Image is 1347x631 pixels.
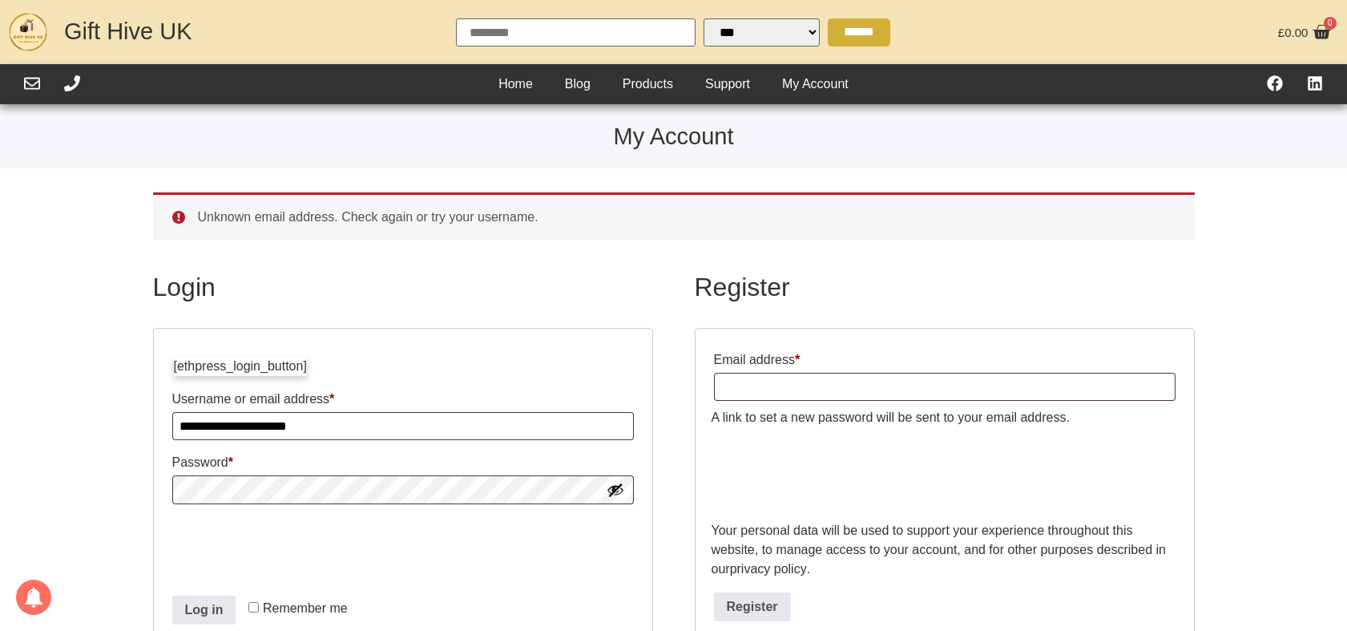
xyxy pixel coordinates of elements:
[172,596,236,625] button: Log in
[482,72,549,96] a: Home
[1278,26,1309,39] bdi: 0.00
[1267,75,1283,91] a: Visit our Facebook Page
[482,72,865,96] nav: Header Menu
[695,272,1195,302] h2: Register
[549,72,607,96] a: Blog
[1307,75,1323,91] a: Find Us On LinkedIn
[263,601,348,615] span: Remember me
[712,408,1178,427] p: A link to set a new password will be sent to your email address.
[24,75,40,91] a: Email Us
[1278,26,1284,39] span: £
[714,593,791,621] button: Register
[1274,18,1335,46] a: £0.00 0
[712,521,1178,579] p: Your personal data will be used to support your experience throughout this website, to manage acc...
[766,72,865,96] a: My Account
[64,75,80,94] div: Call Us
[248,602,259,613] input: Remember me
[64,75,80,91] a: Call Us
[1324,17,1337,30] span: 0
[174,357,307,376] div: [ethpress_login_button]
[172,386,634,412] label: Username or email address
[730,562,807,576] a: privacy policy
[172,450,634,475] label: Password
[689,72,766,96] a: Support
[712,439,955,502] iframe: reCAPTCHA
[607,481,624,499] button: Show password
[153,272,653,302] h2: Login
[607,72,689,96] a: Products
[714,347,1176,373] label: Email address
[8,12,48,52] img: GHUK-Site-Icon-2024-2
[170,512,413,574] iframe: reCAPTCHA
[8,125,1339,148] h1: My Account
[198,208,1169,227] li: Unknown email address. Check again or try your username.
[64,18,192,44] a: Gift Hive UK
